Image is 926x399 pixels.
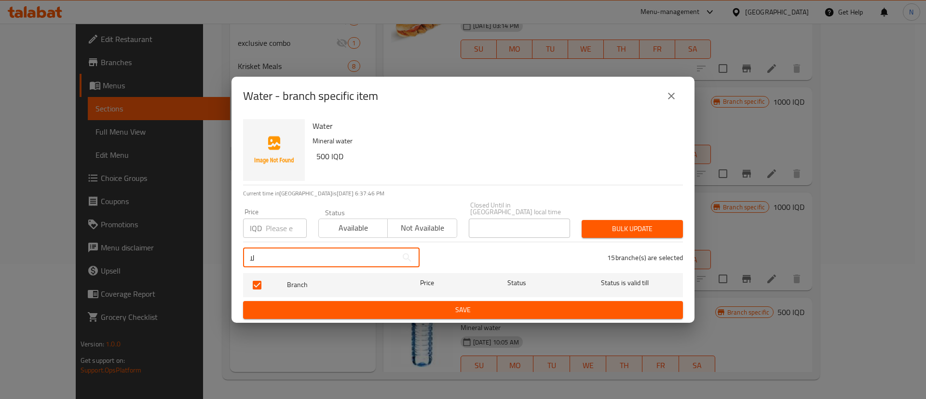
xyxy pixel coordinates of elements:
button: close [660,84,683,108]
p: Current time in [GEOGRAPHIC_DATA] is [DATE] 6:37:46 PM [243,189,683,198]
span: Price [395,277,459,289]
p: 15 branche(s) are selected [607,253,683,262]
span: Available [323,221,384,235]
span: Status is valid till [575,277,675,289]
img: Water [243,119,305,181]
span: Status [467,277,567,289]
h6: Water [313,119,675,133]
span: Not available [392,221,453,235]
button: Not available [387,219,457,238]
button: Available [318,219,388,238]
span: Save [251,304,675,316]
p: Mineral water [313,135,675,147]
h2: Water - branch specific item [243,88,378,104]
input: Search in branches [243,248,397,267]
button: Save [243,301,683,319]
input: Please enter price [266,219,307,238]
p: IQD [250,222,262,234]
span: Bulk update [589,223,675,235]
button: Bulk update [582,220,683,238]
span: Branch [287,279,387,291]
h6: 500 IQD [316,150,675,163]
